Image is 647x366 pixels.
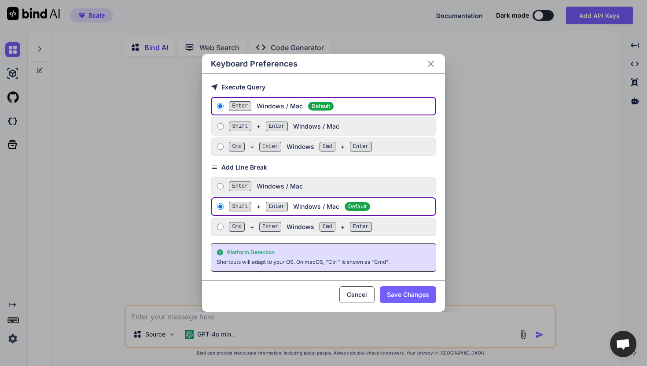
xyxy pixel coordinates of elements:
button: Cancel [339,286,375,303]
span: Cmd [229,222,245,232]
button: Close [426,59,436,69]
h3: Add Line Break [211,163,436,172]
span: Enter [229,101,251,111]
span: Enter [229,181,251,191]
span: Cmd [320,142,335,152]
input: Shift+EnterWindows / Mac [217,123,224,130]
div: + Windows / Mac [229,122,431,131]
span: Enter [350,142,372,152]
input: Cmd+Enter Windows Cmd+Enter [217,223,224,230]
h2: Keyboard Preferences [211,58,298,70]
input: EnterWindows / Mac Default [217,103,224,110]
div: Windows / Mac [229,181,431,191]
span: Cmd [320,222,335,232]
h3: Execute Query [211,83,436,92]
span: Cmd [229,142,245,152]
div: Platform Detection [217,249,430,256]
div: + Windows / Mac [229,202,431,211]
span: Default [308,102,334,111]
input: EnterWindows / Mac [217,183,224,190]
a: Open chat [610,331,636,357]
span: Enter [266,122,288,131]
span: Enter [259,142,281,152]
input: Shift+EnterWindows / MacDefault [217,203,224,210]
button: Save Changes [380,286,436,303]
span: Enter [350,222,372,232]
div: + Windows + [229,142,431,152]
span: Shift [229,202,251,211]
div: Shortcuts will adapt to your OS. On macOS, "Ctrl" is shown as "Cmd". [217,258,430,266]
div: Windows / Mac [229,101,431,111]
span: Enter [259,222,281,232]
div: + Windows + [229,222,431,232]
span: Enter [266,202,288,211]
span: Shift [229,122,251,131]
span: Default [345,202,370,211]
input: Cmd+Enter Windows Cmd+Enter [217,143,224,150]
